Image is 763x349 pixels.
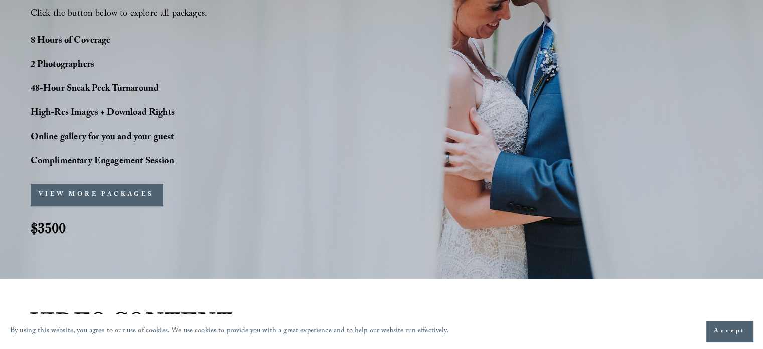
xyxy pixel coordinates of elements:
strong: Complimentary Engagement Session [31,154,174,170]
button: VIEW MORE PACKAGES [31,184,163,206]
strong: 8 Hours of Coverage [31,34,111,49]
strong: 2 Photographers [31,58,94,73]
strong: High-Res Images + Download Rights [31,106,175,122]
strong: $3500 [31,219,66,237]
button: Accept [706,321,753,342]
p: By using this website, you agree to our use of cookies. We use cookies to provide you with a grea... [10,324,449,339]
span: Click the button below to explore all packages. [31,7,207,22]
span: Accept [714,326,745,336]
strong: VIDEO CONTENT [31,307,233,335]
strong: Online gallery for you and your guest [31,130,174,146]
strong: 48-Hour Sneak Peek Turnaround [31,82,159,97]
